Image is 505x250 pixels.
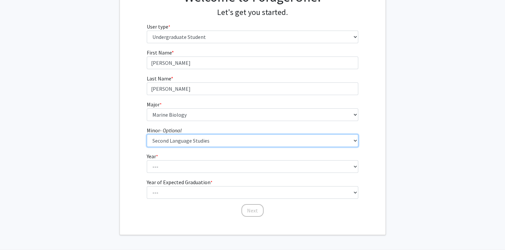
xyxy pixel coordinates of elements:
button: Next [241,204,264,217]
h4: Let's get you started. [147,8,358,17]
label: Major [147,100,162,108]
label: Year of Expected Graduation [147,178,212,186]
label: Year [147,152,158,160]
iframe: Chat [5,220,28,245]
i: - Optional [160,127,182,134]
span: First Name [147,49,172,56]
label: User type [147,23,170,31]
label: Minor [147,126,182,134]
span: Last Name [147,75,171,82]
